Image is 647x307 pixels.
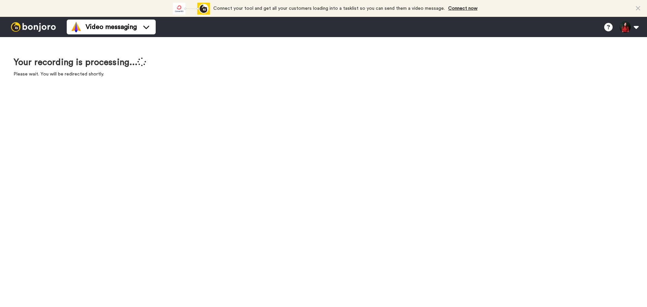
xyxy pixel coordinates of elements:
span: Connect your tool and get all your customers loading into a tasklist so you can send them a video... [213,6,445,11]
h1: Your recording is processing... [13,57,146,67]
img: vm-color.svg [71,22,82,32]
a: Connect now [448,6,477,11]
img: bj-logo-header-white.svg [8,22,59,32]
span: Video messaging [86,22,137,32]
div: animation [173,3,210,14]
p: Please wait. You will be redirected shortly. [13,71,146,78]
